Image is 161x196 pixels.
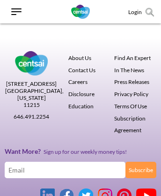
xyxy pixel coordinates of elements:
a: Disclosure [68,90,95,98]
a: Terms Of Use [114,103,147,110]
a: Subscription Agreement [114,115,146,134]
a: Press Releases [114,78,149,85]
input: Subscribe [125,162,156,178]
span: Want More? [5,147,44,155]
img: CentSai [71,5,90,19]
a: In The News [114,67,144,74]
a: About Us [68,54,91,61]
a: Careers [68,78,88,85]
a: Privacy Policy [114,90,148,98]
h3: Sign up for our weekly money tips! [5,148,156,155]
a: Find An Expert [114,54,151,61]
p: 646.491.2254 [5,113,58,120]
p: [STREET_ADDRESS] [GEOGRAPHIC_DATA], [US_STATE] 11215 [5,80,58,108]
a: Education [68,103,94,110]
input: Email [5,162,125,178]
a: Contact Us [68,67,95,74]
a: Login [128,8,142,15]
img: Centsai [15,51,48,75]
img: search [146,8,154,16]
